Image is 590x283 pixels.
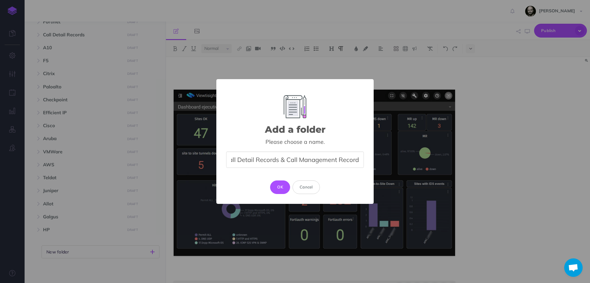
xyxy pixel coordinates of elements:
h2: Add a folder [265,124,325,135]
div: Chat abierto [564,258,583,277]
button: Cancel [293,180,320,194]
button: OK [270,180,290,194]
div: Please choose a name. [226,138,364,145]
img: Add Element Image [284,95,307,118]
